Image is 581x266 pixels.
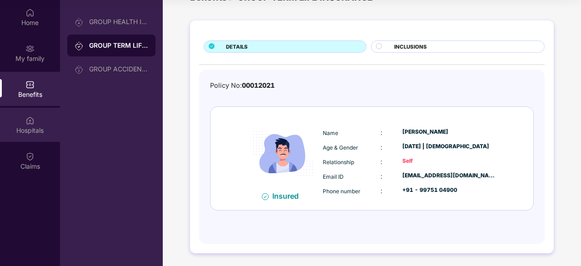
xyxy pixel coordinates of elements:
img: svg+xml;base64,PHN2ZyBpZD0iSG9zcGl0YWxzIiB4bWxucz0iaHR0cDovL3d3dy53My5vcmcvMjAwMC9zdmciIHdpZHRoPS... [25,116,35,125]
div: Self [402,157,496,166]
span: DETAILS [226,43,248,51]
div: +91 - 99751 04900 [402,186,496,195]
div: GROUP ACCIDENTAL INSURANCE [89,65,148,73]
div: GROUP TERM LIFE INSURANCE [89,41,148,50]
span: Age & Gender [323,144,358,151]
span: Email ID [323,173,344,180]
img: svg+xml;base64,PHN2ZyBpZD0iQ2xhaW0iIHhtbG5zPSJodHRwOi8vd3d3LnczLm9yZy8yMDAwL3N2ZyIgd2lkdGg9IjIwIi... [25,152,35,161]
div: Insured [272,191,304,201]
img: icon [245,116,321,191]
div: Policy No: [210,80,275,91]
div: [PERSON_NAME] [402,128,496,136]
img: svg+xml;base64,PHN2ZyBpZD0iQmVuZWZpdHMiIHhtbG5zPSJodHRwOi8vd3d3LnczLm9yZy8yMDAwL3N2ZyIgd2lkdGg9Ij... [25,80,35,89]
span: Name [323,130,338,136]
span: : [381,143,382,151]
span: 00012021 [242,81,275,89]
img: svg+xml;base64,PHN2ZyB3aWR0aD0iMjAiIGhlaWdodD0iMjAiIHZpZXdCb3g9IjAgMCAyMCAyMCIgZmlsbD0ibm9uZSIgeG... [75,18,84,27]
div: [DATE] | [DEMOGRAPHIC_DATA] [402,142,496,151]
span: : [381,129,382,136]
img: svg+xml;base64,PHN2ZyB3aWR0aD0iMjAiIGhlaWdodD0iMjAiIHZpZXdCb3g9IjAgMCAyMCAyMCIgZmlsbD0ibm9uZSIgeG... [25,44,35,53]
span: Relationship [323,159,354,166]
div: [EMAIL_ADDRESS][DOMAIN_NAME] [402,171,496,180]
img: svg+xml;base64,PHN2ZyB3aWR0aD0iMjAiIGhlaWdodD0iMjAiIHZpZXdCb3g9IjAgMCAyMCAyMCIgZmlsbD0ibm9uZSIgeG... [75,41,84,50]
span: : [381,158,382,166]
div: GROUP HEALTH INSURANCE [89,18,148,25]
span: : [381,187,382,195]
span: INCLUSIONS [394,43,427,51]
img: svg+xml;base64,PHN2ZyB3aWR0aD0iMjAiIGhlaWdodD0iMjAiIHZpZXdCb3g9IjAgMCAyMCAyMCIgZmlsbD0ibm9uZSIgeG... [75,65,84,74]
span: : [381,172,382,180]
img: svg+xml;base64,PHN2ZyBpZD0iSG9tZSIgeG1sbnM9Imh0dHA6Ly93d3cudzMub3JnLzIwMDAvc3ZnIiB3aWR0aD0iMjAiIG... [25,8,35,17]
span: Phone number [323,188,361,195]
img: svg+xml;base64,PHN2ZyB4bWxucz0iaHR0cDovL3d3dy53My5vcmcvMjAwMC9zdmciIHdpZHRoPSIxNiIgaGVpZ2h0PSIxNi... [262,193,269,200]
